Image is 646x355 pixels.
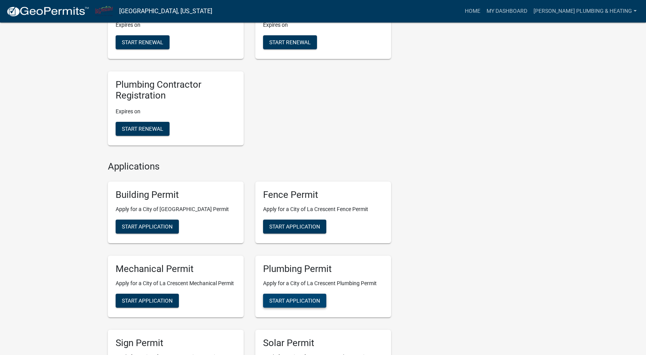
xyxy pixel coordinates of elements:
h4: Applications [108,161,391,172]
p: Expires on [116,21,236,29]
p: Expires on [116,107,236,116]
p: Apply for a City of La Crescent Mechanical Permit [116,279,236,287]
span: Start Application [122,223,173,229]
span: Start Application [269,297,320,303]
button: Start Application [263,220,326,234]
button: Start Renewal [263,35,317,49]
h5: Fence Permit [263,189,383,201]
p: Expires on [263,21,383,29]
h5: Solar Permit [263,338,383,349]
span: Start Renewal [122,126,163,132]
button: Start Application [116,220,179,234]
p: Apply for a City of [GEOGRAPHIC_DATA] Permit [116,205,236,213]
a: [GEOGRAPHIC_DATA], [US_STATE] [119,5,212,18]
button: Start Renewal [116,35,170,49]
h5: Mechanical Permit [116,263,236,275]
span: Start Application [122,297,173,303]
button: Start Application [263,294,326,308]
span: Start Application [269,223,320,229]
p: Apply for a City of La Crescent Plumbing Permit [263,279,383,287]
span: Start Renewal [122,39,163,45]
button: Start Application [116,294,179,308]
span: Start Renewal [269,39,311,45]
h5: Sign Permit [116,338,236,349]
button: Start Renewal [116,122,170,136]
h5: Plumbing Contractor Registration [116,79,236,102]
h5: Plumbing Permit [263,263,383,275]
a: [PERSON_NAME] Plumbing & Heating [530,4,640,19]
h5: Building Permit [116,189,236,201]
p: Apply for a City of La Crescent Fence Permit [263,205,383,213]
img: City of La Crescent, Minnesota [95,6,113,16]
a: Home [462,4,483,19]
a: My Dashboard [483,4,530,19]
